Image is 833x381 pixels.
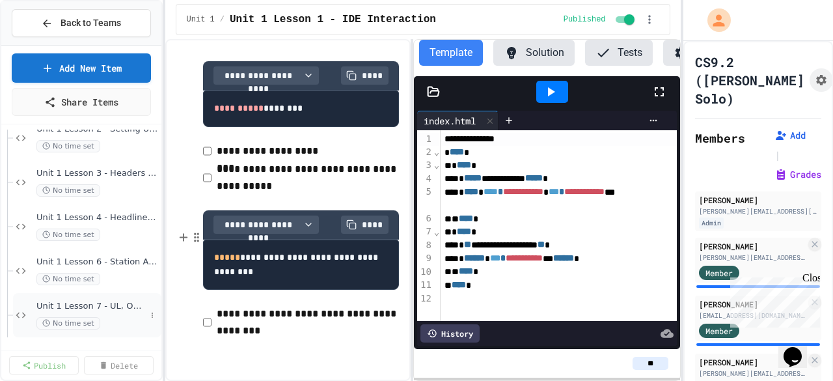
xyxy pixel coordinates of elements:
span: Unit 1 Lesson 4 - Headlines Lab [36,212,159,223]
div: [PERSON_NAME][EMAIL_ADDRESS][PERSON_NAME][DOMAIN_NAME] [699,206,817,216]
div: 9 [417,252,433,265]
span: Unit 1 Lesson 7 - UL, OL, LI [36,301,146,312]
iframe: chat widget [725,272,820,328]
span: Unit 1 Lesson 2 - Setting Up HTML Doc [36,124,159,135]
button: Grades [774,168,821,181]
button: Add [774,129,806,142]
span: | [774,147,781,163]
button: Template [419,40,483,66]
div: Admin [699,218,724,229]
span: Fold line [433,160,440,170]
span: No time set [36,317,100,330]
a: Delete [84,356,154,374]
a: Share Items [12,88,151,116]
span: No time set [36,140,100,152]
div: 5 [417,186,433,212]
div: 2 [417,146,433,159]
div: 10 [417,266,433,279]
div: [PERSON_NAME] [699,194,817,206]
div: 8 [417,239,433,252]
span: / [220,14,225,25]
span: No time set [36,273,100,285]
button: More options [146,309,159,322]
div: [PERSON_NAME] [699,356,806,368]
button: Solution [493,40,575,66]
h2: Members [695,129,745,147]
div: Chat with us now!Close [5,5,90,83]
div: [EMAIL_ADDRESS][DOMAIN_NAME] [699,311,806,320]
a: Publish [9,356,79,374]
span: No time set [36,184,100,197]
button: Assignment Settings [810,68,833,92]
button: Back to Teams [12,9,151,37]
div: 3 [417,159,433,172]
div: Content is published and visible to students [564,12,637,27]
iframe: chat widget [778,329,820,368]
h1: CS9.2 ([PERSON_NAME] Solo) [695,53,804,107]
div: [PERSON_NAME][EMAIL_ADDRESS][DOMAIN_NAME] [699,369,806,378]
div: [PERSON_NAME][EMAIL_ADDRESS][DOMAIN_NAME] [699,253,806,262]
div: History [420,324,480,343]
span: No time set [36,229,100,241]
a: Add New Item [12,53,151,83]
span: Fold line [433,147,440,157]
span: Unit 1 [187,14,215,25]
span: Published [564,14,606,25]
div: 11 [417,279,433,292]
span: Fold line [433,227,440,237]
span: Unit 1 Lesson 3 - Headers and Paragraph tags [36,168,159,179]
div: index.html [417,111,498,130]
span: Unit 1 Lesson 1 - IDE Interaction [230,12,436,27]
div: index.html [417,114,482,128]
div: My Account [694,5,734,35]
div: 4 [417,173,433,186]
div: [PERSON_NAME] [699,240,806,252]
div: 12 [417,292,433,305]
div: 1 [417,133,433,146]
span: Member [705,325,733,337]
span: Member [705,267,733,279]
div: 6 [417,212,433,225]
button: Settings [663,40,744,66]
div: [PERSON_NAME] [699,298,806,310]
span: Back to Teams [61,16,121,30]
span: Unit 1 Lesson 6 - Station Activity [36,257,159,268]
div: 7 [417,225,433,238]
button: Tests [585,40,653,66]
